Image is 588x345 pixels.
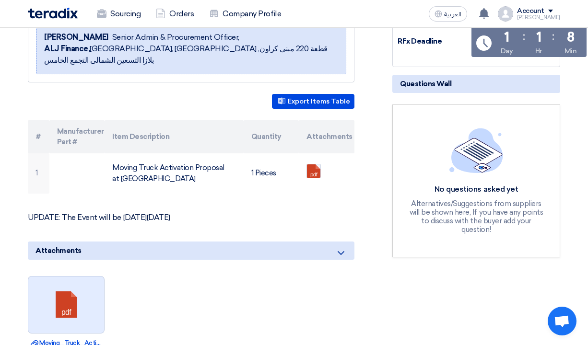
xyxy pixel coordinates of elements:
div: [PERSON_NAME] [517,15,560,20]
span: Attachments [35,245,82,256]
th: Item Description [105,120,243,153]
span: Questions Wall [400,79,451,89]
a: Moving_Truck_Activation_Proposal_1755514087929.pdf [307,164,384,222]
th: Manufacturer Part # [49,120,105,153]
span: [GEOGRAPHIC_DATA], [GEOGRAPHIC_DATA] ,قطعة 220 مبنى كراون بلازا التسعين الشمالى التجمع الخامس [44,43,338,66]
img: Teradix logo [28,8,78,19]
div: : [552,28,554,45]
a: Sourcing [89,3,148,24]
button: العربية [429,6,467,22]
a: Company Profile [201,3,289,24]
div: : [523,28,525,45]
td: 1 Pieces [244,153,299,194]
span: العربية [444,11,461,18]
div: RFx Deadline [398,36,470,47]
img: profile_test.png [498,6,513,22]
div: No questions asked yet [406,184,546,195]
div: Account [517,7,544,15]
div: 1 [536,31,541,44]
button: Export Items Table [272,94,354,109]
b: ALJ Finance, [44,44,90,53]
img: empty_state_list.svg [449,128,503,173]
td: Moving Truck Activation Proposal at [GEOGRAPHIC_DATA] [105,153,243,194]
span: Senior Admin & Procurement Officer, [112,32,239,43]
th: Quantity [244,120,299,153]
a: Orders [148,3,201,24]
div: Hr [535,46,542,56]
div: Day [501,46,513,56]
td: 1 [28,153,49,194]
th: Attachments [299,120,354,153]
div: 1 [504,31,509,44]
span: [PERSON_NAME] [44,32,108,43]
div: 8 [567,31,575,44]
div: Alternatives/Suggestions from suppliers will be shown here, If you have any points to discuss wit... [406,199,546,234]
p: UPDATE: The Event will be [DATE][DATE] [28,213,354,222]
a: Open chat [548,307,576,335]
th: # [28,120,49,153]
div: Min [564,46,577,56]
